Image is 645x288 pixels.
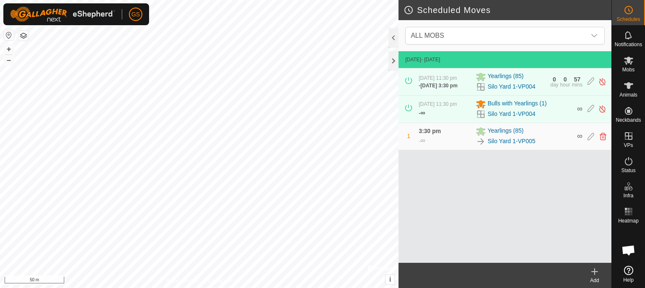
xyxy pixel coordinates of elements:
div: - [419,136,425,146]
span: [DATE] 11:30 pm [419,75,457,81]
button: + [4,44,14,54]
span: ALL MOBS [411,32,444,39]
span: - [DATE] [421,57,440,63]
span: [DATE] 3:30 pm [420,83,457,89]
span: GS [131,10,140,19]
span: Yearlings (85) [488,126,524,136]
a: Silo Yard 1-VP004 [488,82,535,91]
button: – [4,55,14,65]
button: Map Layers [18,31,29,41]
span: ∞ [420,137,425,144]
h2: Scheduled Moves [404,5,611,15]
div: - [419,82,457,89]
img: Turn off schedule move [598,105,606,113]
div: 57 [574,76,581,82]
a: Silo Yard 1-VP004 [488,110,535,118]
div: day [550,82,558,87]
span: Infra [623,193,633,198]
span: ∞ [577,132,582,140]
span: Mobs [622,67,635,72]
span: Heatmap [618,218,639,223]
a: Silo Yard 1-VP005 [488,137,535,146]
div: Add [578,277,611,284]
a: Help [612,262,645,286]
span: Notifications [615,42,642,47]
span: Neckbands [616,118,641,123]
span: ALL MOBS [407,27,586,44]
div: hour [560,82,570,87]
a: Privacy Policy [166,277,198,285]
span: 3:30 pm [419,128,441,134]
span: [DATE] [405,57,421,63]
div: dropdown trigger [586,27,603,44]
a: Contact Us [207,277,232,285]
span: [DATE] 11:30 pm [419,101,457,107]
img: Gallagher Logo [10,7,115,22]
span: Animals [619,92,637,97]
div: 0 [553,76,556,82]
span: ∞ [577,105,582,113]
span: 1 [407,133,410,139]
span: Help [623,278,634,283]
span: i [389,276,391,283]
button: Reset Map [4,30,14,40]
img: Turn off schedule move [598,77,606,86]
img: To [476,136,486,147]
span: Schedules [616,17,640,22]
div: - [419,108,425,118]
span: VPs [624,143,633,148]
div: mins [572,82,582,87]
span: ∞ [420,109,425,116]
span: Yearlings (85) [488,72,524,82]
span: Bulls with Yearlings (1) [488,99,547,109]
div: 0 [564,76,567,82]
button: i [385,275,395,284]
div: Open chat [616,238,641,263]
span: Status [621,168,635,173]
